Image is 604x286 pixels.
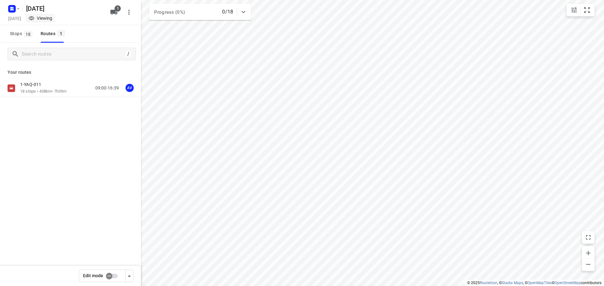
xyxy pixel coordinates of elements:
[222,8,233,16] p: 0/18
[123,6,135,19] button: More
[24,31,32,37] span: 18
[20,82,45,87] p: 1-YAQ-011
[555,281,581,285] a: OpenStreetMap
[10,30,34,38] span: Stops
[528,281,552,285] a: OpenMapTiles
[22,49,125,59] input: Search routes
[126,272,133,280] div: Driver app settings
[20,89,66,94] p: 18 stops • 438km • 7h39m
[8,69,133,76] p: Your routes
[108,6,120,19] button: 1
[502,281,523,285] a: Stadia Maps
[480,281,497,285] a: Routetitan
[28,15,52,21] div: You are currently in view mode. To make any changes, go to edit project.
[149,4,251,20] div: Progress (0%)0/18
[83,273,103,278] span: Edit mode
[57,30,65,36] span: 1
[568,4,580,16] button: Map settings
[154,9,185,15] span: Progress (0%)
[125,51,132,57] div: /
[567,4,595,16] div: small contained button group
[41,30,67,38] div: Routes
[95,85,119,91] p: 09:00-16:39
[115,5,121,12] span: 1
[467,281,601,285] li: © 2025 , © , © © contributors
[581,4,593,16] button: Fit zoom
